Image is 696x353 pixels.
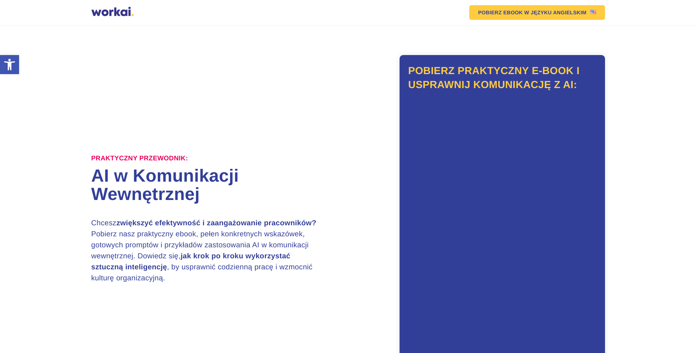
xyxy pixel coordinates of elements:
[91,218,323,284] h3: Chcesz Pobierz nasz praktyczny ebook, pełen konkretnych wskazówek, gotowych promptów i przykładów...
[91,167,348,204] h1: AI w Komunikacji Wewnętrznej
[116,219,316,227] strong: zwiększyć efektywność i zaangażowanie pracowników?
[478,10,523,15] em: POBIERZ EBOOK
[91,252,291,271] strong: jak krok po kroku wykorzystać sztuczną inteligencję
[91,154,188,163] label: Praktyczny przewodnik:
[590,10,596,14] img: US flag
[408,64,596,92] h2: Pobierz praktyczny e-book i usprawnij komunikację z AI:
[469,5,605,20] a: POBIERZ EBOOKW JĘZYKU ANGIELSKIMUS flag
